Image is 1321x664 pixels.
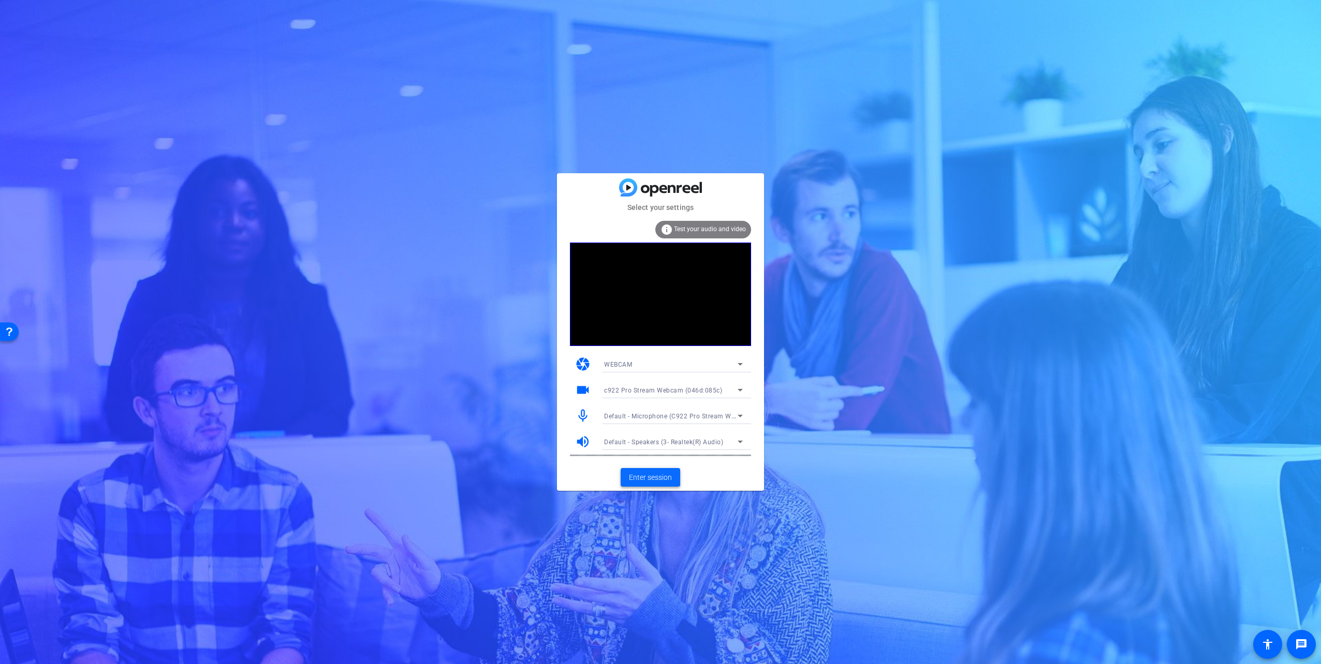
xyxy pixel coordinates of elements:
[621,468,680,487] button: Enter session
[604,387,722,394] span: c922 Pro Stream Webcam (046d:085c)
[604,412,793,420] span: Default - Microphone (C922 Pro Stream Webcam) (046d:085c)
[557,202,764,213] mat-card-subtitle: Select your settings
[575,434,591,449] mat-icon: volume_up
[660,223,673,236] mat-icon: info
[575,382,591,398] mat-icon: videocam
[1295,638,1308,651] mat-icon: message
[1261,638,1274,651] mat-icon: accessibility
[674,225,746,233] span: Test your audio and video
[575,408,591,424] mat-icon: mic_none
[629,472,672,483] span: Enter session
[604,361,632,368] span: WEBCAM
[575,356,591,372] mat-icon: camera
[604,439,723,446] span: Default - Speakers (3- Realtek(R) Audio)
[619,178,702,197] img: blue-gradient.svg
